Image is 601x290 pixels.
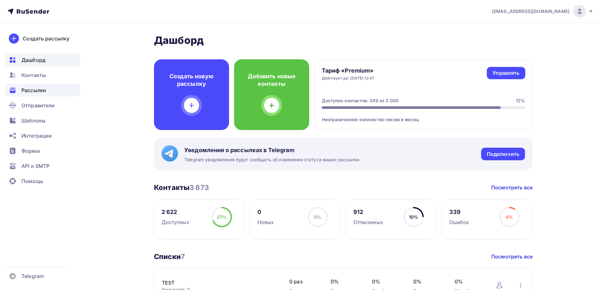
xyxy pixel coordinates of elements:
[353,208,383,216] div: 912
[5,114,80,127] a: Шаблоны
[492,69,519,77] div: Управлять
[217,214,227,220] span: 27%
[322,76,374,81] div: Действует до: [DATE] 12:47
[5,54,80,66] a: Дашборд
[5,84,80,97] a: Рассылки
[5,145,80,157] a: Формы
[322,109,525,123] div: Неограниченное количество писем в месяц
[184,157,361,163] span: Telegram уведомления будут сообщать об изменении статуса ваших рассылок.
[23,35,69,42] div: Создать рассылку
[181,252,185,261] span: 7
[491,184,533,191] a: Посмотреть все
[492,8,569,15] span: [EMAIL_ADDRESS][DOMAIN_NAME]
[372,278,401,285] span: 0%
[314,214,321,220] span: 0%
[154,34,533,47] h2: Дашборд
[21,272,44,280] span: Telegram
[413,278,442,285] span: 0%
[455,278,483,285] span: 0%
[322,67,374,74] h4: Тариф «Premium»
[21,147,40,155] span: Формы
[506,214,513,220] span: 4%
[21,132,52,139] span: Интеграции
[189,183,209,192] span: 3 873
[21,56,45,64] span: Дашборд
[5,69,80,81] a: Контакты
[492,5,593,18] a: [EMAIL_ADDRESS][DOMAIN_NAME]
[331,278,359,285] span: 0%
[162,279,269,287] a: TEST
[21,102,55,109] span: Отправители
[162,218,189,226] div: Доступных
[184,146,361,154] span: Уведомления о рассылках в Telegram
[21,86,46,94] span: Рассылки
[154,183,209,192] h3: Контакты
[21,117,45,124] span: Шаблоны
[21,71,46,79] span: Контакты
[164,73,219,88] h4: Создать новую рассылку
[244,73,299,88] h4: Добавить новые контакты
[491,253,533,260] a: Посмотреть все
[257,208,274,216] div: 0
[21,162,50,170] span: API и SMTP
[322,98,398,104] div: Доступно контактов: 349 из 3 000
[289,278,318,285] span: 0 раз
[516,98,525,104] div: 12%
[449,218,469,226] div: Ошибок
[353,218,383,226] div: Отписанных
[257,218,274,226] div: Новых
[21,177,43,185] span: Помощь
[162,208,189,216] div: 2 622
[5,99,80,112] a: Отправители
[449,208,469,216] div: 339
[409,214,418,220] span: 10%
[154,252,185,261] h3: Списки
[487,151,519,158] div: Подключить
